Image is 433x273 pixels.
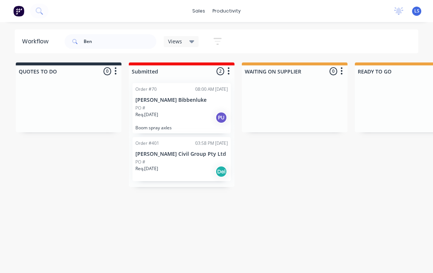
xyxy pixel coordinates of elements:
p: PO # [135,159,145,165]
div: Order #40103:58 PM [DATE][PERSON_NAME] Civil Group Pty LtdPO #Req.[DATE]Del [132,137,231,181]
div: sales [189,6,209,17]
div: Del [215,166,227,177]
div: productivity [209,6,244,17]
div: Order #70 [135,86,157,93]
p: [PERSON_NAME] Civil Group Pty Ltd [135,151,228,157]
p: Boom spray axles [135,125,228,130]
p: [PERSON_NAME] Bibbenluke [135,97,228,103]
span: Views [168,37,182,45]
div: Order #7008:00 AM [DATE][PERSON_NAME] BibbenlukePO #Req.[DATE]PUBoom spray axles [132,83,231,133]
div: 08:00 AM [DATE] [195,86,228,93]
img: Factory [13,6,24,17]
p: Req. [DATE] [135,111,158,118]
p: Req. [DATE] [135,165,158,172]
div: Workflow [22,37,52,46]
div: PU [215,112,227,123]
p: PO # [135,105,145,111]
span: LS [414,8,419,14]
input: Search for orders... [84,34,156,49]
div: Order #401 [135,140,159,147]
div: 03:58 PM [DATE] [195,140,228,147]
